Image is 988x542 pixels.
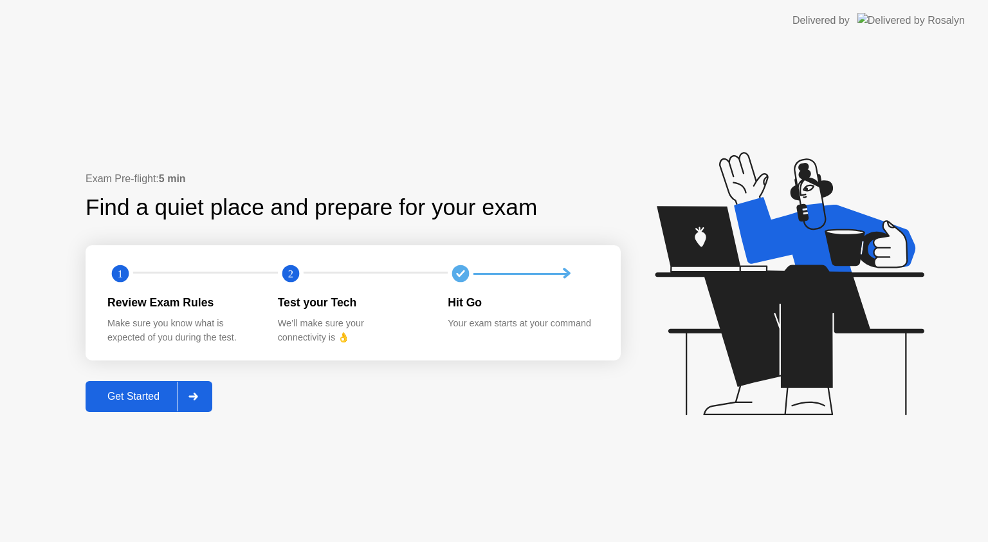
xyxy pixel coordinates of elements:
[118,268,123,280] text: 1
[278,294,428,311] div: Test your Tech
[448,317,598,331] div: Your exam starts at your command
[107,317,257,344] div: Make sure you know what is expected of you during the test.
[86,191,539,225] div: Find a quiet place and prepare for your exam
[89,391,178,402] div: Get Started
[86,171,621,187] div: Exam Pre-flight:
[159,173,186,184] b: 5 min
[288,268,293,280] text: 2
[448,294,598,311] div: Hit Go
[792,13,850,28] div: Delivered by
[86,381,212,412] button: Get Started
[857,13,965,28] img: Delivered by Rosalyn
[278,317,428,344] div: We’ll make sure your connectivity is 👌
[107,294,257,311] div: Review Exam Rules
